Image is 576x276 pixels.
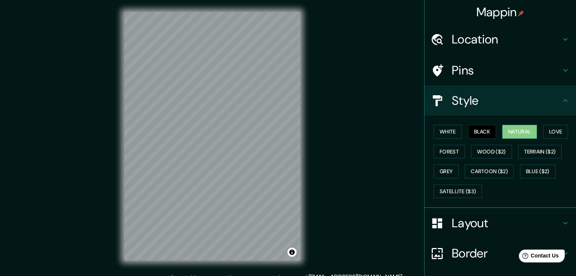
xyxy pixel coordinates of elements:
button: Cartoon ($2) [465,164,514,178]
button: Black [468,125,496,139]
h4: Mappin [476,5,524,20]
div: Location [425,24,576,54]
button: Wood ($2) [471,145,512,159]
h4: Border [452,246,561,261]
button: Grey [434,164,459,178]
button: Satellite ($3) [434,185,482,198]
div: Pins [425,55,576,85]
h4: Pins [452,63,561,78]
h4: Style [452,93,561,108]
button: Natural [502,125,537,139]
button: Toggle attribution [287,248,297,257]
div: Style [425,85,576,116]
div: Layout [425,208,576,238]
h4: Location [452,32,561,47]
button: Forest [434,145,465,159]
button: Love [543,125,568,139]
iframe: Help widget launcher [509,247,568,268]
div: Border [425,238,576,268]
img: pin-icon.png [518,10,524,16]
button: Blue ($2) [520,164,556,178]
button: Terrain ($2) [518,145,562,159]
button: White [434,125,462,139]
canvas: Map [124,12,300,260]
h4: Layout [452,216,561,231]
